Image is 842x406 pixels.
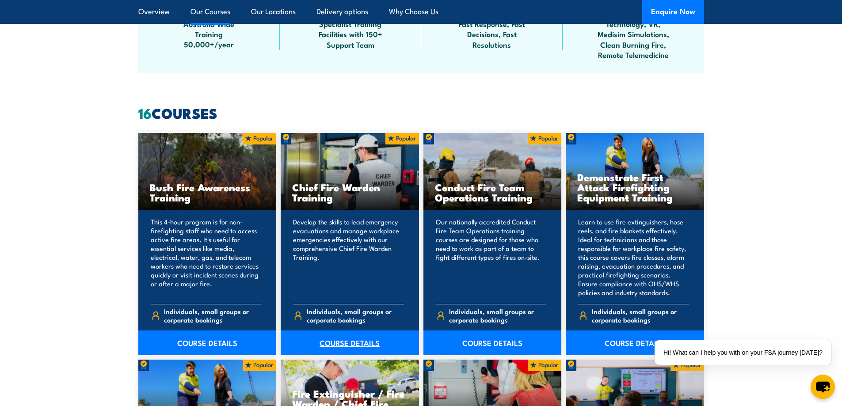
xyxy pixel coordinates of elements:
span: Technology, VR, Medisim Simulations, Clean Burning Fire, Remote Telemedicine [594,19,673,60]
h3: Chief Fire Warden Training [292,182,408,202]
a: COURSE DETAILS [566,330,704,355]
a: COURSE DETAILS [281,330,419,355]
span: Individuals, small groups or corporate bookings [592,307,689,324]
span: Individuals, small groups or corporate bookings [164,307,261,324]
strong: 16 [138,102,152,124]
p: Our nationally accredited Conduct Fire Team Operations training courses are designed for those wh... [436,217,547,297]
span: Specialist Training Facilities with 150+ Support Team [311,19,390,49]
span: Individuals, small groups or corporate bookings [449,307,546,324]
a: COURSE DETAILS [138,330,277,355]
h3: Conduct Fire Team Operations Training [435,182,550,202]
h2: COURSES [138,106,704,119]
button: chat-button [811,375,835,399]
p: Develop the skills to lead emergency evacuations and manage workplace emergencies effectively wit... [293,217,404,297]
span: Australia Wide Training 50,000+/year [169,19,249,49]
h3: Demonstrate First Attack Firefighting Equipment Training [577,172,693,202]
div: Hi! What can I help you with on your FSA journey [DATE]? [655,340,831,365]
p: This 4-hour program is for non-firefighting staff who need to access active fire areas. It's usef... [151,217,262,297]
h3: Bush Fire Awareness Training [150,182,265,202]
p: Learn to use fire extinguishers, hose reels, and fire blankets effectively. Ideal for technicians... [578,217,689,297]
span: Individuals, small groups or corporate bookings [307,307,404,324]
a: COURSE DETAILS [423,330,562,355]
span: Fast Response, Fast Decisions, Fast Resolutions [452,19,532,49]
